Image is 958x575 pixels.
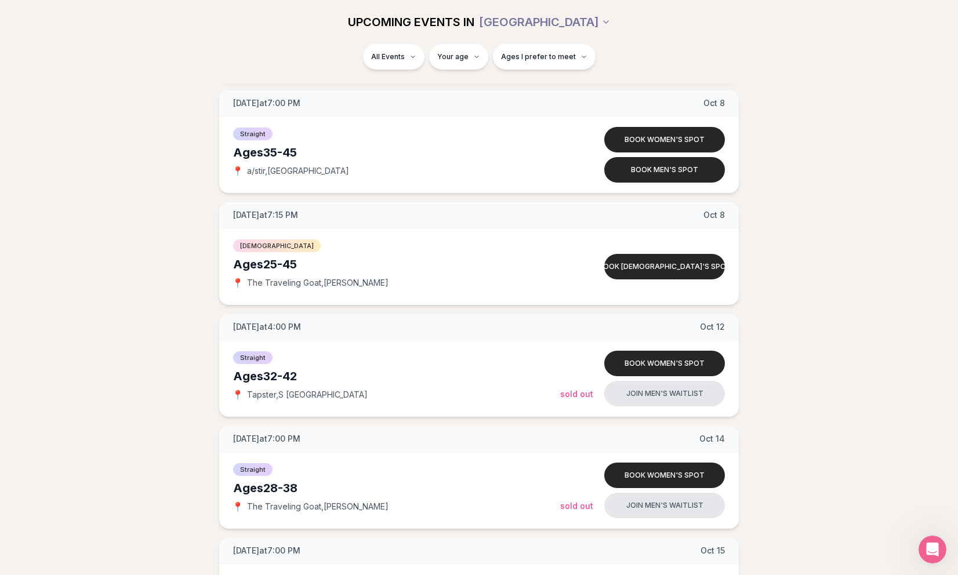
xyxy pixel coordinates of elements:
span: Oct 14 [699,433,725,445]
span: Ages I prefer to meet [501,52,576,61]
iframe: Intercom live chat [919,536,946,563]
span: Tapster , S [GEOGRAPHIC_DATA] [247,389,368,401]
span: 📍 [233,166,242,176]
button: Join men's waitlist [604,381,725,406]
span: 📍 [233,390,242,399]
span: The Traveling Goat , [PERSON_NAME] [247,501,389,512]
span: [DATE] at 7:00 PM [233,433,300,445]
div: Ages 35-45 [233,144,560,161]
div: Ages 32-42 [233,368,560,384]
span: Sold Out [560,389,593,399]
span: Your age [437,52,469,61]
span: All Events [371,52,405,61]
button: Book [DEMOGRAPHIC_DATA]'s spot [604,254,725,279]
span: 📍 [233,278,242,287]
span: Oct 12 [700,321,725,333]
button: Join men's waitlist [604,493,725,518]
span: [DATE] at 7:00 PM [233,97,300,109]
button: [GEOGRAPHIC_DATA] [479,9,611,35]
span: [DATE] at 4:00 PM [233,321,301,333]
span: [DEMOGRAPHIC_DATA] [233,239,321,252]
button: Book women's spot [604,351,725,376]
span: Oct 8 [703,97,725,109]
span: Oct 15 [701,545,725,556]
span: Straight [233,128,273,140]
span: Sold Out [560,501,593,511]
span: The Traveling Goat , [PERSON_NAME] [247,277,389,289]
button: All Events [363,44,424,70]
div: Ages 28-38 [233,480,560,496]
span: [DATE] at 7:15 PM [233,209,298,221]
button: Your age [429,44,488,70]
span: a/stir , [GEOGRAPHIC_DATA] [247,165,349,177]
span: [DATE] at 7:00 PM [233,545,300,556]
button: Book men's spot [604,157,725,183]
button: Book women's spot [604,127,725,152]
span: Straight [233,463,273,476]
span: UPCOMING EVENTS IN [348,14,474,30]
div: Ages 25-45 [233,256,560,272]
button: Ages I prefer to meet [493,44,596,70]
span: Oct 8 [703,209,725,221]
button: Book women's spot [604,463,725,488]
span: Straight [233,351,273,364]
span: 📍 [233,502,242,511]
